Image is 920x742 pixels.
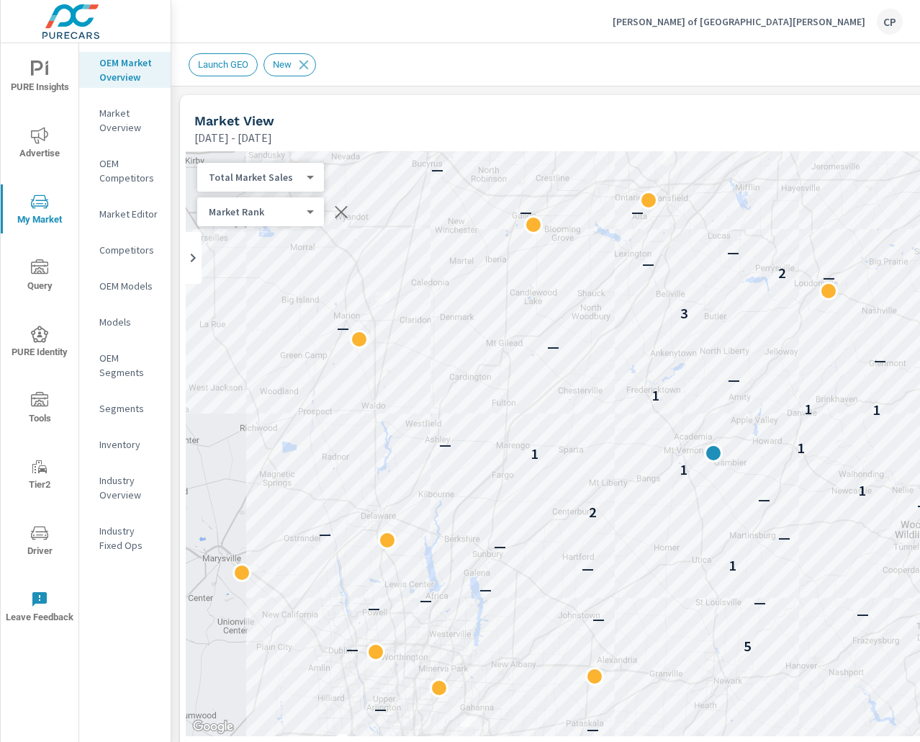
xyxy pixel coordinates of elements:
[79,398,171,419] div: Segments
[79,102,171,138] div: Market Overview
[727,243,739,261] p: —
[79,347,171,383] div: OEM Segments
[754,594,766,611] p: —
[858,482,866,499] p: 1
[99,401,159,416] p: Segments
[99,207,159,221] p: Market Editor
[263,53,316,76] div: New
[79,434,171,455] div: Inventory
[194,113,274,128] h5: Market View
[79,239,171,261] div: Competitors
[589,504,597,521] p: 2
[79,470,171,506] div: Industry Overview
[431,161,443,178] p: —
[99,243,159,257] p: Competitors
[5,392,74,427] span: Tools
[197,205,312,219] div: Total Market Sales
[587,720,599,738] p: —
[592,610,605,627] p: —
[877,9,903,35] div: CP
[99,279,159,293] p: OEM Models
[79,203,171,225] div: Market Editor
[744,638,752,655] p: 5
[631,203,644,220] p: —
[531,445,538,462] p: 1
[651,387,659,404] p: 1
[5,259,74,295] span: Query
[5,524,74,560] span: Driver
[197,171,312,184] div: Total Market Sales
[857,605,869,622] p: —
[729,557,736,574] p: 1
[189,718,237,736] a: Open this area in Google Maps (opens a new window)
[5,193,74,228] span: My Market
[758,491,770,508] p: —
[804,401,812,418] p: 1
[99,351,159,380] p: OEM Segments
[209,171,301,184] p: Total Market Sales
[99,315,159,329] p: Models
[5,591,74,626] span: Leave Feedback
[547,338,559,355] p: —
[189,718,237,736] img: Google
[79,153,171,189] div: OEM Competitors
[99,156,159,185] p: OEM Competitors
[368,599,380,617] p: —
[728,371,740,388] p: —
[680,461,687,478] p: 1
[494,537,506,555] p: —
[79,311,171,333] div: Models
[346,640,358,658] p: —
[1,43,78,640] div: nav menu
[778,529,790,546] p: —
[872,401,880,419] p: 1
[189,59,257,70] span: Launch GEO
[99,106,159,135] p: Market Overview
[194,129,272,146] p: [DATE] - [DATE]
[99,437,159,452] p: Inventory
[613,15,865,28] p: [PERSON_NAME] of [GEOGRAPHIC_DATA][PERSON_NAME]
[337,319,349,336] p: —
[520,203,532,220] p: —
[420,591,432,609] p: —
[642,255,654,272] p: —
[5,326,74,361] span: PURE Identity
[778,264,786,281] p: 2
[797,439,805,457] p: 1
[99,524,159,553] p: Industry Fixed Ops
[5,458,74,493] span: Tier2
[79,275,171,297] div: OEM Models
[582,560,594,577] p: —
[374,700,387,718] p: —
[479,581,492,598] p: —
[99,55,159,84] p: OEM Market Overview
[79,520,171,556] div: Industry Fixed Ops
[5,61,74,96] span: PURE Insights
[209,205,301,218] p: Market Rank
[79,52,171,88] div: OEM Market Overview
[264,59,300,70] span: New
[874,352,886,369] p: —
[99,473,159,502] p: Industry Overview
[5,127,74,162] span: Advertise
[823,269,835,286] p: —
[319,525,331,542] p: —
[439,436,451,453] p: —
[680,305,688,322] p: 3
